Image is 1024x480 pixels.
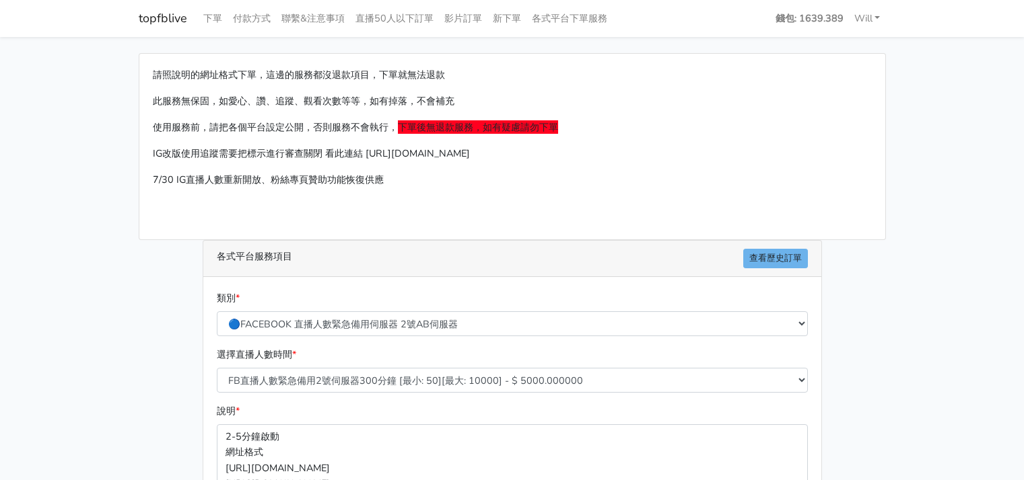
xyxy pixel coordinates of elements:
a: 直播50人以下訂單 [350,5,439,32]
a: 影片訂單 [439,5,487,32]
a: 錢包: 1639.389 [770,5,849,32]
a: 查看歷史訂單 [743,249,808,268]
a: topfblive [139,5,187,32]
a: 付款方式 [228,5,276,32]
p: 此服務無保固，如愛心、讚、追蹤、觀看次數等等，如有掉落，不會補充 [153,93,872,109]
a: Will [849,5,886,32]
p: IG改版使用追蹤需要把標示進行審查關閉 看此連結 [URL][DOMAIN_NAME] [153,146,872,161]
a: 聯繫&注意事項 [276,5,350,32]
label: 選擇直播人數時間 [217,347,296,362]
a: 新下單 [487,5,526,32]
a: 下單 [198,5,228,32]
label: 說明 [217,403,240,419]
p: 請照說明的網址格式下單，這邊的服務都沒退款項目，下單就無法退款 [153,67,872,83]
strong: 錢包: 1639.389 [776,11,844,25]
p: 7/30 IG直播人數重新開放、粉絲專頁贊助功能恢復供應 [153,172,872,188]
label: 類別 [217,290,240,306]
span: 下單後無退款服務，如有疑慮請勿下單 [398,120,558,134]
p: 使用服務前，請把各個平台設定公開，否則服務不會執行， [153,120,872,135]
div: 各式平台服務項目 [203,241,821,277]
a: 各式平台下單服務 [526,5,613,32]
